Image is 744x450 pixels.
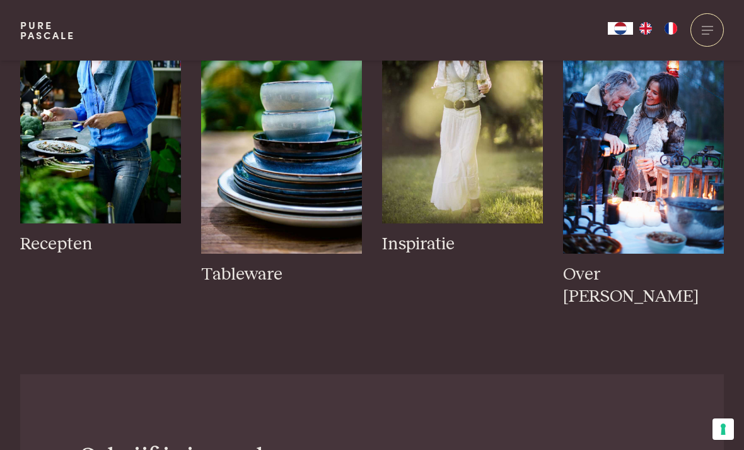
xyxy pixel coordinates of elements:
[20,20,75,40] a: PurePascale
[608,22,633,35] div: Language
[712,418,734,440] button: Uw voorkeuren voor toestemming voor trackingtechnologieën
[608,22,683,35] aside: Language selected: Nederlands
[563,12,724,254] img: Algemeen20-20Paul20schenkt20Pascale20in.jpg
[633,22,683,35] ul: Language list
[382,234,543,256] h3: Inspiratie
[201,12,362,254] img: serax-pure-pascale-naessens-Pure by Pascale Naessens - Cookbook Ik eet zo graag-2
[20,234,181,256] h3: Recepten
[563,264,724,307] h3: Over [PERSON_NAME]
[201,264,362,286] h3: Tableware
[563,12,724,307] a: Algemeen20-20Paul20schenkt20Pascale20in.jpg Over [PERSON_NAME]
[633,22,658,35] a: EN
[608,22,633,35] a: NL
[658,22,683,35] a: FR
[201,12,362,285] a: serax-pure-pascale-naessens-Pure by Pascale Naessens - Cookbook Ik eet zo graag-2 Tableware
